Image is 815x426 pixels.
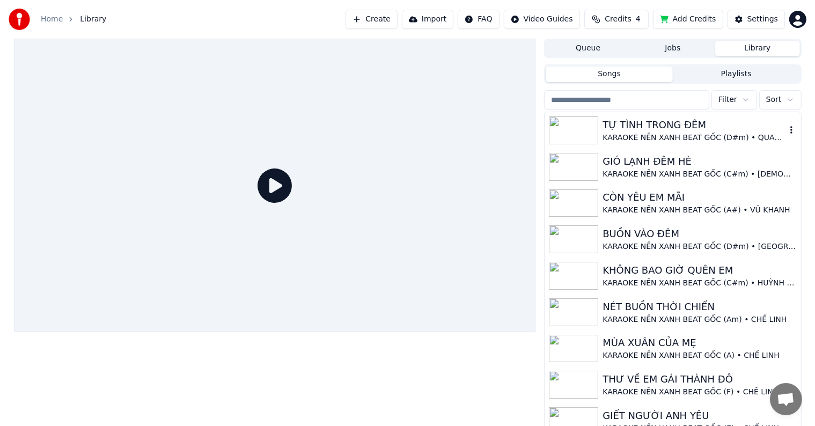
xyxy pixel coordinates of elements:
[603,169,796,180] div: KARAOKE NỀN XANH BEAT GỐC (C#m) • [DEMOGRAPHIC_DATA]
[630,41,715,56] button: Jobs
[346,10,398,29] button: Create
[770,383,802,415] div: Open chat
[603,335,796,350] div: MÙA XUÂN CỦA MẸ
[41,14,106,25] nav: breadcrumb
[603,190,796,205] div: CÒN YÊU EM MÃI
[603,154,796,169] div: GIÓ LẠNH ĐÊM HÈ
[402,10,453,29] button: Import
[766,94,782,105] span: Sort
[603,372,796,387] div: THƯ VỀ EM GÁI THÀNH ĐÔ
[41,14,63,25] a: Home
[603,133,785,143] div: KARAOKE NỀN XANH BEAT GỐC (D#m) • QUANG LẬP
[603,350,796,361] div: KARAOKE NỀN XANH BEAT GỐC (A) • CHẾ LINH
[9,9,30,30] img: youka
[728,10,785,29] button: Settings
[603,241,796,252] div: KARAOKE NỀN XANH BEAT GỐC (D#m) • [GEOGRAPHIC_DATA]
[603,278,796,289] div: KARAOKE NỀN XANH BEAT GỐC (C#m) • HUỲNH THẬT
[603,314,796,325] div: KARAOKE NỀN XANH BEAT GỐC (Am) • CHẾ LINH
[653,10,723,29] button: Add Credits
[603,226,796,241] div: BUỒN VÀO ĐÊM
[504,10,580,29] button: Video Guides
[603,299,796,314] div: NÉT BUỒN THỜI CHIẾN
[80,14,106,25] span: Library
[603,408,796,423] div: GIẾT NGƯỜI ANH YÊU
[605,14,631,25] span: Credits
[715,41,800,56] button: Library
[636,14,641,25] span: 4
[747,14,778,25] div: Settings
[718,94,737,105] span: Filter
[603,387,796,398] div: KARAOKE NỀN XANH BEAT GỐC (F) • CHẾ LINH
[603,205,796,216] div: KARAOKE NỀN XANH BEAT GỐC (A#) • VŨ KHANH
[584,10,649,29] button: Credits4
[546,41,630,56] button: Queue
[546,67,673,82] button: Songs
[603,117,785,133] div: TỰ TÌNH TRONG ĐÊM
[603,263,796,278] div: KHÔNG BAO GIỜ QUÊN EM
[673,67,800,82] button: Playlists
[458,10,499,29] button: FAQ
